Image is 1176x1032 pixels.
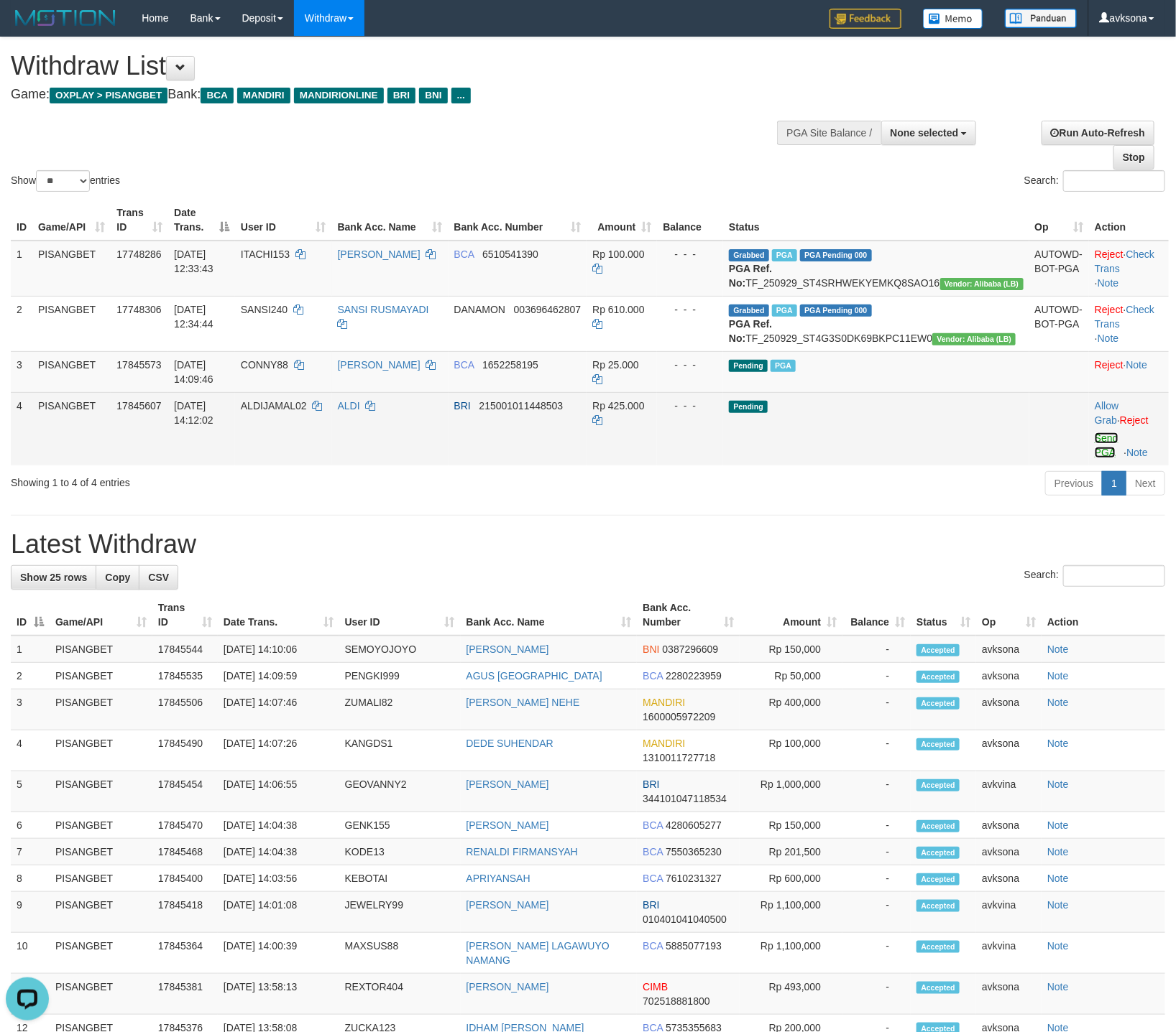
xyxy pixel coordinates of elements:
td: Rp 100,000 [740,730,842,771]
td: Rp 1,100,000 [740,933,842,974]
th: Game/API: activate to sort column ascending [32,200,111,241]
td: avksona [976,636,1042,663]
a: Note [1047,873,1069,884]
span: BCA [643,819,663,831]
a: Previous [1045,471,1103,496]
td: Rp 201,500 [740,839,842,865]
span: 17845573 [116,359,161,371]
td: avksona [976,689,1042,730]
td: - [842,730,911,771]
td: 17845400 [152,865,218,892]
span: MANDIRI [643,738,685,749]
td: avksona [976,974,1042,1015]
td: avksona [976,865,1042,892]
a: Note [1047,778,1069,790]
td: KODE13 [339,839,461,865]
th: Action [1089,200,1169,241]
span: ITACHI153 [241,248,290,260]
button: Open LiveChat chat widget [6,6,49,49]
a: Next [1126,471,1165,496]
td: · · [1089,241,1169,297]
a: [PERSON_NAME] [467,981,549,993]
td: Rp 600,000 [740,865,842,892]
td: PISANGBET [50,689,152,730]
a: Note [1047,940,1069,952]
span: BCA [643,670,663,682]
td: avksona [976,812,1042,839]
a: [PERSON_NAME] [338,359,421,371]
th: Game/API: activate to sort column ascending [50,595,152,636]
a: Check Trans [1095,248,1154,274]
a: Note [1047,697,1069,708]
td: 17845535 [152,663,218,689]
span: BCA [643,873,663,884]
th: ID: activate to sort column descending [11,595,50,636]
td: 4 [11,730,50,771]
a: Note [1126,359,1148,371]
a: CSV [139,565,178,590]
img: Button%20Memo.svg [923,9,983,29]
td: 8 [11,865,50,892]
td: - [842,892,911,933]
span: OXPLAY > PISANGBET [50,88,167,103]
span: [DATE] 14:12:02 [174,400,213,426]
h4: Game: Bank: [11,88,770,102]
img: panduan.png [1005,9,1077,28]
span: MANDIRIONLINE [294,88,384,103]
span: Accepted [917,697,960,710]
a: Allow Grab [1095,400,1118,426]
td: - [842,636,911,663]
a: [PERSON_NAME] [467,899,549,911]
td: 6 [11,812,50,839]
span: PGA [771,360,796,372]
td: avkvina [976,933,1042,974]
span: PGA Pending [800,305,872,317]
a: SANSI RUSMAYADI [338,304,429,315]
label: Show entries [11,170,120,192]
td: 5 [11,771,50,812]
td: [DATE] 14:10:06 [218,636,339,663]
a: Note [1047,670,1069,682]
span: None selected [891,127,959,139]
span: BCA [201,88,233,103]
span: [DATE] 14:09:46 [174,359,213,385]
input: Search: [1063,170,1165,192]
span: BCA [643,846,663,857]
td: [DATE] 14:03:56 [218,865,339,892]
td: 2 [11,296,32,351]
td: [DATE] 14:09:59 [218,663,339,689]
td: PISANGBET [32,241,111,297]
td: Rp 400,000 [740,689,842,730]
td: PISANGBET [32,351,111,392]
td: KEBOTAI [339,865,461,892]
span: CIMB [643,981,668,993]
td: - [842,933,911,974]
span: Accepted [917,779,960,791]
td: GENK155 [339,812,461,839]
td: 17845381 [152,974,218,1015]
div: - - - [663,302,717,317]
h1: Withdraw List [11,52,770,80]
td: KANGDS1 [339,730,461,771]
span: [DATE] 12:34:44 [174,304,213,330]
a: [PERSON_NAME] [338,248,421,260]
td: PISANGBET [50,974,152,1015]
th: Balance: activate to sort column ascending [842,595,911,636]
span: 17748286 [116,248,161,260]
span: PGA Pending [800,249,872,261]
span: SANSI240 [241,304,288,315]
td: Rp 150,000 [740,636,842,663]
td: - [842,839,911,865]
span: Grabbed [729,305,769,317]
a: Note [1047,738,1069,749]
th: User ID: activate to sort column ascending [235,200,332,241]
td: 17845418 [152,892,218,933]
td: - [842,689,911,730]
div: PGA Site Balance / [777,121,881,145]
a: [PERSON_NAME] LAGAWUYO NAMANG [467,940,610,966]
span: MANDIRI [643,697,685,708]
span: BRI [387,88,415,103]
span: Marked by avksona [772,305,797,317]
a: Stop [1113,145,1154,169]
span: · [1095,400,1120,426]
